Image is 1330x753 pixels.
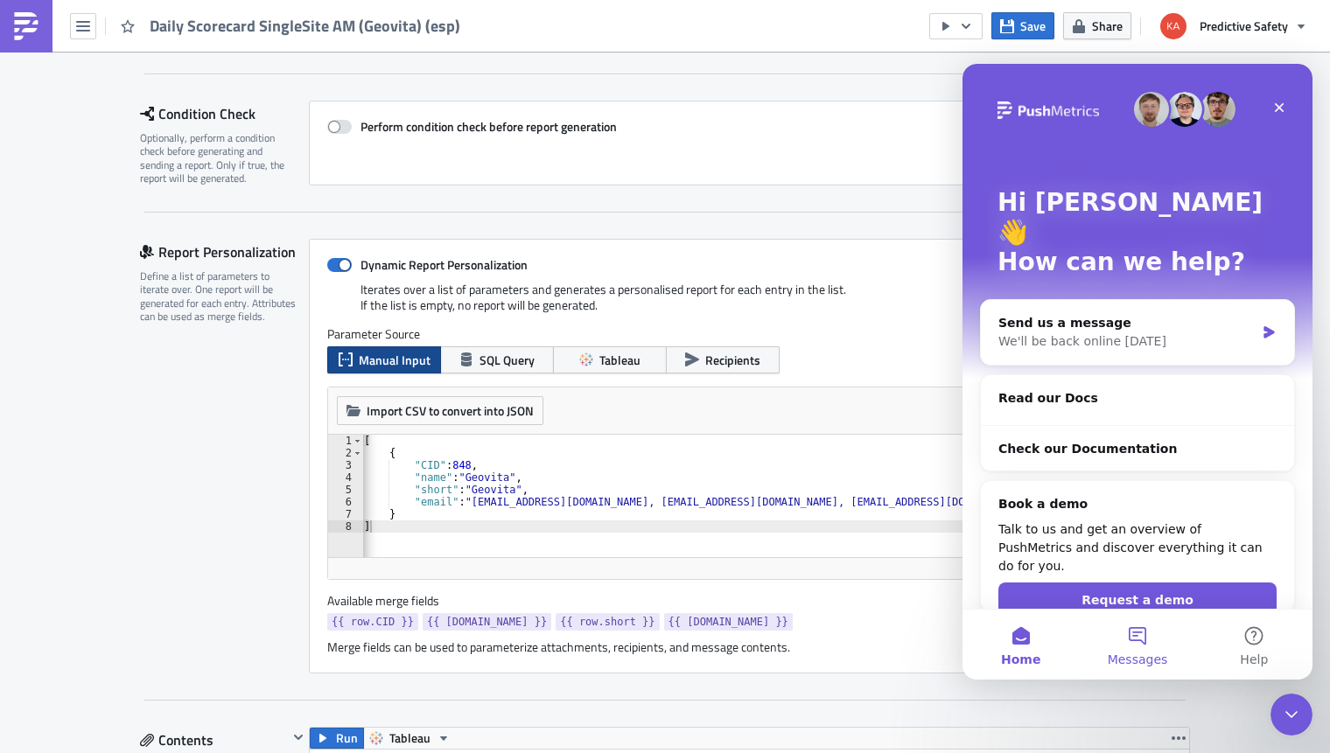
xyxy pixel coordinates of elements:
button: Run [310,728,364,749]
iframe: Intercom live chat [1270,694,1312,736]
button: Hide content [288,727,309,748]
span: {{ [DOMAIN_NAME] }} [668,613,788,631]
div: Iterates over a list of parameters and generates a personalised report for each entry in the list... [327,282,1172,326]
div: 8 [328,520,363,533]
span: Share [1092,17,1123,35]
button: Recipients [666,346,780,373]
span: Save [1020,17,1046,35]
span: {{ [DOMAIN_NAME] }} [427,613,547,631]
button: Share [1063,12,1131,39]
a: {{ row.CID }} [327,613,418,631]
a: {{ [DOMAIN_NAME] }} [664,613,793,631]
button: Predictive Safety [1150,7,1317,45]
div: 1 [328,435,363,447]
span: Daily Scorecard SingleSite AM (Geovita) (esp) [150,16,462,36]
span: Tableau [599,351,640,369]
span: Import CSV to convert into JSON [367,401,534,420]
button: Tableau [363,728,457,749]
label: Parameter Source [327,326,1172,342]
span: Predictive Safety [1200,17,1288,35]
div: Optionally, perform a condition check before generating and sending a report. Only if true, the r... [140,131,297,185]
span: SQL Query [479,351,535,369]
button: Tableau [553,346,667,373]
div: Contents [140,727,288,753]
strong: Perform condition check before report generation [360,117,617,136]
div: Define a list of parameters to iterate over. One report will be generated for each entry. Attribu... [140,269,297,324]
div: 6 [328,496,363,508]
button: Import CSV to convert into JSON [337,396,543,425]
a: {{ [DOMAIN_NAME] }} [423,613,551,631]
button: Save [991,12,1054,39]
iframe: Intercom live chat [962,64,1312,680]
div: 7 [328,508,363,520]
button: Manual Input [327,346,441,373]
button: SQL Query [440,346,554,373]
span: Recipients [705,351,760,369]
div: 4 [328,471,363,484]
div: 3 [328,459,363,471]
strong: Dynamic Report Personalization [360,255,528,274]
a: {{ row.short }} [556,613,659,631]
div: Report Personalization [140,239,309,265]
body: Rich Text Area. Press ALT-0 for help. [7,7,836,21]
span: {{ row.CID }} [332,613,414,631]
img: PushMetrics [12,12,40,40]
span: Run [336,728,358,749]
div: Condition Check [140,101,309,127]
div: 5 [328,484,363,496]
div: 2 [328,447,363,459]
span: Manual Input [359,351,430,369]
span: Tableau [389,728,430,749]
div: Merge fields can be used to parameterize attachments, recipients, and message contents. [327,639,1172,655]
span: {{ row.short }} [560,613,654,631]
label: Available merge fields [327,593,458,609]
img: tableau_1 [7,7,75,21]
img: Avatar [1158,11,1188,41]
